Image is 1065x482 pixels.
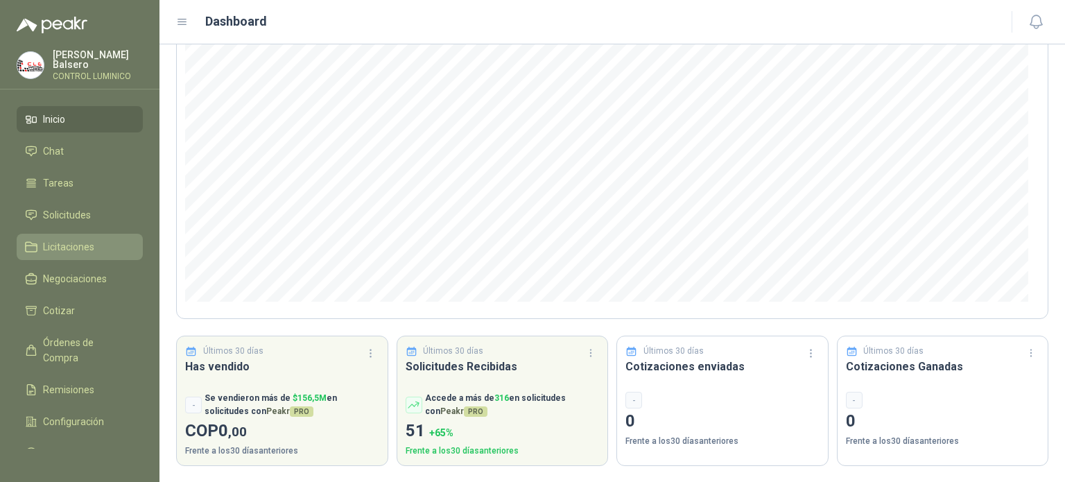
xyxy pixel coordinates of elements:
[863,345,924,358] p: Últimos 30 días
[17,138,143,164] a: Chat
[293,393,327,403] span: $ 156,5M
[17,408,143,435] a: Configuración
[464,406,487,417] span: PRO
[43,175,73,191] span: Tareas
[846,358,1040,375] h3: Cotizaciones Ganadas
[185,397,202,413] div: -
[43,414,104,429] span: Configuración
[43,112,65,127] span: Inicio
[185,445,379,458] p: Frente a los 30 días anteriores
[406,418,600,445] p: 51
[17,266,143,292] a: Negociaciones
[425,392,600,418] p: Accede a más de en solicitudes con
[205,392,379,418] p: Se vendieron más de en solicitudes con
[17,329,143,371] a: Órdenes de Compra
[625,435,820,448] p: Frente a los 30 días anteriores
[17,298,143,324] a: Cotizar
[290,406,313,417] span: PRO
[17,440,143,467] a: Manuales y ayuda
[440,406,487,416] span: Peakr
[53,72,143,80] p: CONTROL LUMINICO
[846,408,1040,435] p: 0
[17,17,87,33] img: Logo peakr
[406,445,600,458] p: Frente a los 30 días anteriores
[643,345,704,358] p: Últimos 30 días
[218,421,247,440] span: 0
[17,377,143,403] a: Remisiones
[43,207,91,223] span: Solicitudes
[43,446,122,461] span: Manuales y ayuda
[185,418,379,445] p: COP
[17,234,143,260] a: Licitaciones
[423,345,483,358] p: Últimos 30 días
[625,358,820,375] h3: Cotizaciones enviadas
[43,271,107,286] span: Negociaciones
[846,392,863,408] div: -
[494,393,509,403] span: 316
[429,427,453,438] span: + 65 %
[266,406,313,416] span: Peakr
[406,358,600,375] h3: Solicitudes Recibidas
[228,424,247,440] span: ,00
[17,106,143,132] a: Inicio
[17,52,44,78] img: Company Logo
[185,358,379,375] h3: Has vendido
[43,303,75,318] span: Cotizar
[625,408,820,435] p: 0
[43,382,94,397] span: Remisiones
[17,170,143,196] a: Tareas
[205,12,267,31] h1: Dashboard
[43,335,130,365] span: Órdenes de Compra
[17,202,143,228] a: Solicitudes
[53,50,143,69] p: [PERSON_NAME] Balsero
[43,144,64,159] span: Chat
[846,435,1040,448] p: Frente a los 30 días anteriores
[43,239,94,255] span: Licitaciones
[203,345,263,358] p: Últimos 30 días
[625,392,642,408] div: -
